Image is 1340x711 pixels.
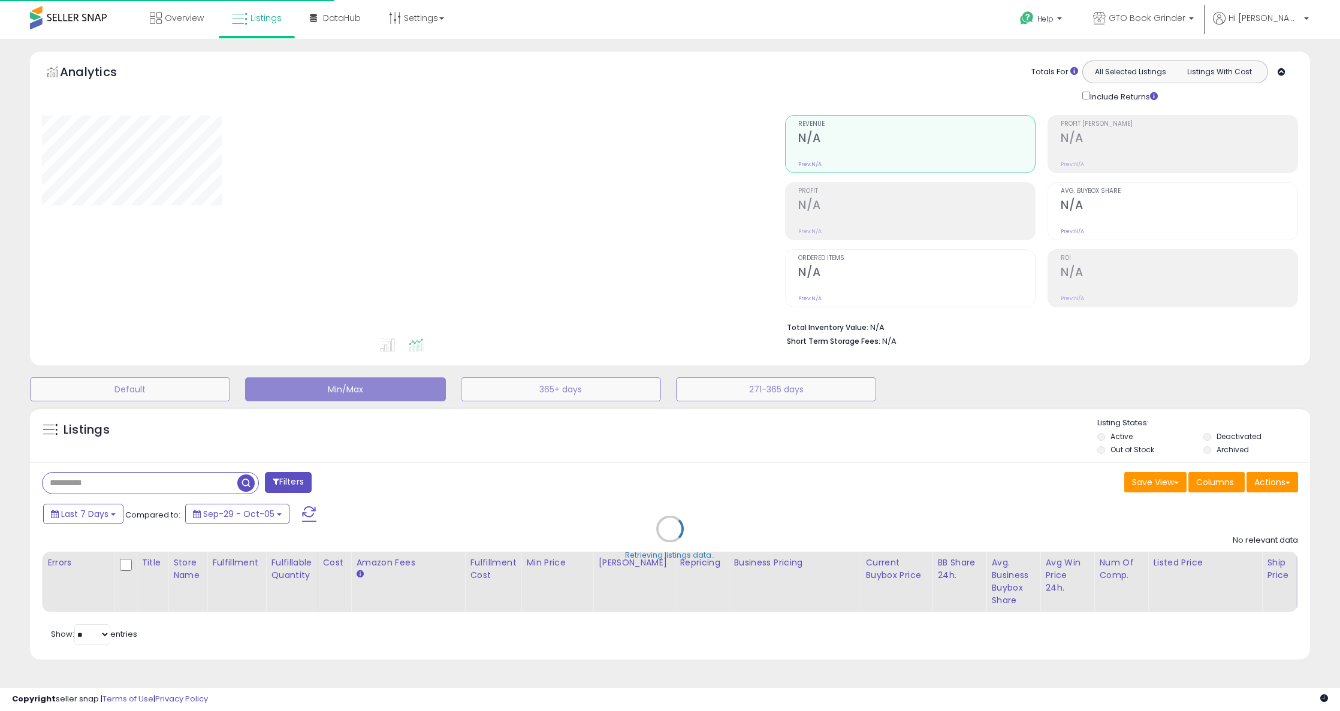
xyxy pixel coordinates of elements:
[798,161,822,168] small: Prev: N/A
[787,322,868,332] b: Total Inventory Value:
[1037,14,1054,24] span: Help
[798,188,1035,195] span: Profit
[1061,198,1297,214] h2: N/A
[1073,89,1172,103] div: Include Returns
[625,550,715,561] div: Retrieving listings data..
[1061,131,1297,147] h2: N/A
[882,335,897,347] span: N/A
[798,265,1035,282] h2: N/A
[676,377,876,401] button: 271-365 days
[798,228,822,235] small: Prev: N/A
[1061,121,1297,128] span: Profit [PERSON_NAME]
[787,319,1289,334] li: N/A
[798,121,1035,128] span: Revenue
[1061,228,1084,235] small: Prev: N/A
[245,377,445,401] button: Min/Max
[1061,161,1084,168] small: Prev: N/A
[798,255,1035,262] span: Ordered Items
[798,198,1035,214] h2: N/A
[1061,255,1297,262] span: ROI
[323,12,361,24] span: DataHub
[1109,12,1185,24] span: GTO Book Grinder
[165,12,204,24] span: Overview
[12,694,208,705] div: seller snap | |
[30,377,230,401] button: Default
[1010,2,1074,39] a: Help
[251,12,282,24] span: Listings
[1061,295,1084,302] small: Prev: N/A
[1213,12,1309,39] a: Hi [PERSON_NAME]
[60,63,140,83] h5: Analytics
[798,295,822,302] small: Prev: N/A
[12,693,56,704] strong: Copyright
[1229,12,1300,24] span: Hi [PERSON_NAME]
[461,377,661,401] button: 365+ days
[102,693,153,704] a: Terms of Use
[1019,11,1034,26] i: Get Help
[1175,64,1264,80] button: Listings With Cost
[1061,265,1297,282] h2: N/A
[1086,64,1175,80] button: All Selected Listings
[1031,66,1078,78] div: Totals For
[787,336,880,346] b: Short Term Storage Fees:
[798,131,1035,147] h2: N/A
[155,693,208,704] a: Privacy Policy
[1061,188,1297,195] span: Avg. Buybox Share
